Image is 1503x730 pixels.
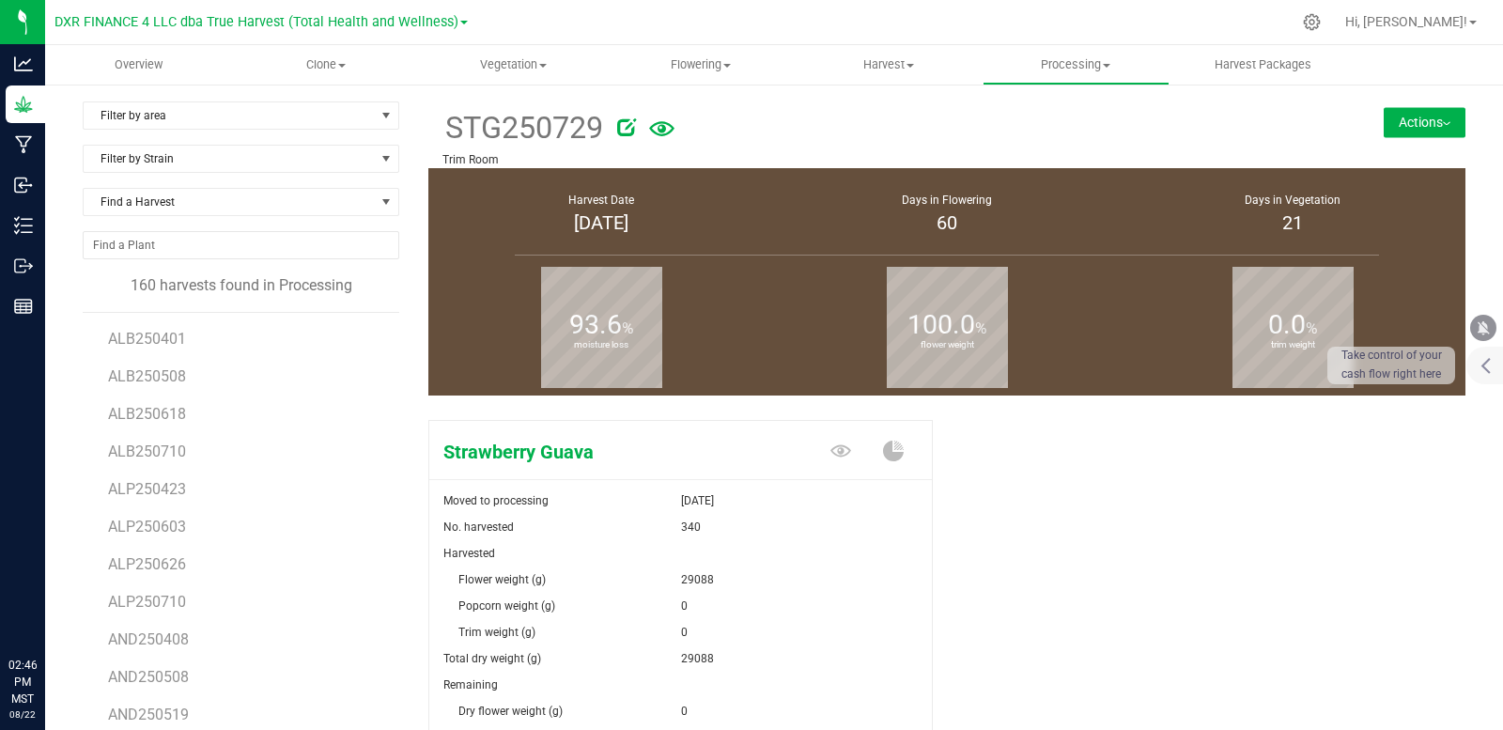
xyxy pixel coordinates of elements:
[14,297,33,316] inline-svg: Reports
[442,151,1278,168] p: Trim Room
[788,168,1106,260] group-info-box: Days in flowering
[1189,56,1337,73] span: Harvest Packages
[14,95,33,114] inline-svg: Grow
[681,488,714,514] span: [DATE]
[108,593,186,611] span: ALP250710
[443,652,541,665] span: Total dry weight (g)
[108,367,186,385] span: ALB250508
[83,274,399,297] div: 160 harvests found in Processing
[8,657,37,707] p: 02:46 PM MST
[458,599,555,613] span: Popcorn weight (g)
[84,189,375,215] span: Find a Harvest
[84,232,398,258] input: NO DATA FOUND
[84,146,375,172] span: Filter by Strain
[108,630,189,648] span: AND250408
[984,56,1170,73] span: Processing
[681,567,714,593] span: 29088
[14,256,33,275] inline-svg: Outbound
[609,56,795,73] span: Flowering
[8,707,37,722] p: 08/22
[108,668,189,686] span: AND250508
[452,192,751,209] div: Harvest Date
[798,209,1096,237] div: 60
[681,593,688,619] span: 0
[421,56,607,73] span: Vegetation
[84,102,375,129] span: Filter by area
[14,135,33,154] inline-svg: Manufacturing
[541,261,662,429] b: moisture loss
[108,480,186,498] span: ALP250423
[108,555,186,573] span: ALP250626
[681,645,714,672] span: 29088
[108,405,186,423] span: ALB250618
[54,14,458,30] span: DXR FINANCE 4 LLC dba True Harvest (Total Health and Wellness)
[796,56,982,73] span: Harvest
[375,102,398,129] span: select
[458,573,546,586] span: Flower weight (g)
[1345,14,1467,29] span: Hi, [PERSON_NAME]!
[19,580,75,636] iframe: Resource center
[798,192,1096,209] div: Days in Flowering
[887,261,1008,429] b: flower weight
[14,176,33,194] inline-svg: Inbound
[442,168,760,260] group-info-box: Harvest Date
[983,45,1170,85] a: Processing
[788,260,1106,396] group-info-box: Flower weight %
[89,56,188,73] span: Overview
[108,443,186,460] span: ALB250710
[14,216,33,235] inline-svg: Inventory
[1300,13,1324,31] div: Manage settings
[681,514,701,540] span: 340
[108,706,189,723] span: AND250519
[1384,107,1465,137] button: Actions
[795,45,983,85] a: Harvest
[420,45,608,85] a: Vegetation
[45,45,233,85] a: Overview
[458,705,563,718] span: Dry flower weight (g)
[1143,192,1442,209] div: Days in Vegetation
[55,577,78,599] iframe: Resource center unread badge
[108,330,186,348] span: ALB250401
[608,45,796,85] a: Flowering
[1134,260,1451,396] group-info-box: Trim weight %
[1170,45,1357,85] a: Harvest Packages
[108,518,186,536] span: ALP250603
[443,494,549,507] span: Moved to processing
[233,45,421,85] a: Clone
[1143,209,1442,237] div: 21
[1232,261,1354,429] b: trim weight
[442,105,603,151] span: STG250729
[234,56,420,73] span: Clone
[442,260,760,396] group-info-box: Moisture loss %
[443,547,495,560] span: Harvested
[443,678,498,691] span: Remaining
[443,520,514,534] span: No. harvested
[1134,168,1451,260] group-info-box: Days in vegetation
[452,209,751,237] div: [DATE]
[681,698,688,724] span: 0
[681,619,688,645] span: 0
[458,626,535,639] span: Trim weight (g)
[429,438,763,466] span: Strawberry Guava
[14,54,33,73] inline-svg: Analytics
